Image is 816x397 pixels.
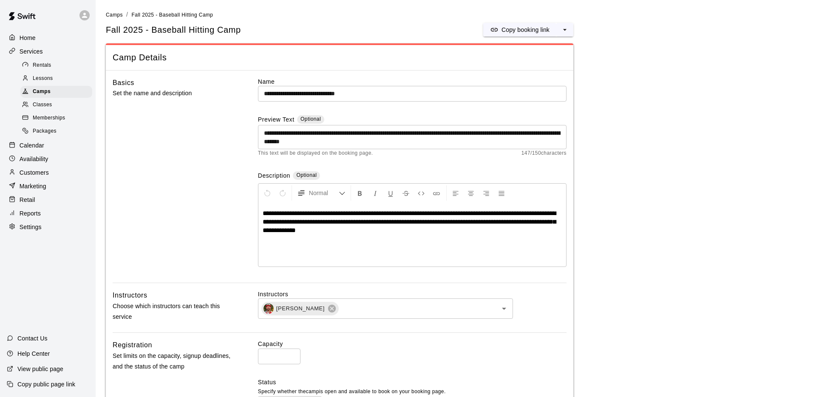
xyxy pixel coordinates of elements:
[106,24,241,36] h5: Fall 2025 - Baseball Hitting Camp
[260,185,275,201] button: Undo
[7,139,89,152] a: Calendar
[7,193,89,206] a: Retail
[17,349,50,358] p: Help Center
[258,77,567,86] label: Name
[113,77,134,88] h6: Basics
[33,88,51,96] span: Camps
[126,10,128,19] li: /
[7,221,89,233] a: Settings
[33,101,52,109] span: Classes
[33,127,57,136] span: Packages
[263,303,274,314] img: Bryan Farrington
[275,185,290,201] button: Redo
[20,223,42,231] p: Settings
[20,209,41,218] p: Reports
[20,125,96,138] a: Packages
[7,207,89,220] a: Reports
[33,114,65,122] span: Memberships
[556,23,573,37] button: select merge strategy
[113,88,231,99] p: Set the name and description
[20,155,48,163] p: Availability
[7,153,89,165] a: Availability
[20,34,36,42] p: Home
[309,189,339,197] span: Normal
[20,60,92,71] div: Rentals
[106,11,123,18] a: Camps
[113,301,231,322] p: Choose which instructors can teach this service
[414,185,428,201] button: Insert Code
[106,10,806,20] nav: breadcrumb
[258,290,567,298] label: Instructors
[7,31,89,44] a: Home
[106,12,123,18] span: Camps
[271,304,330,313] span: [PERSON_NAME]
[17,380,75,388] p: Copy public page link
[479,185,493,201] button: Right Align
[20,141,44,150] p: Calendar
[258,115,295,125] label: Preview Text
[17,365,63,373] p: View public page
[20,112,92,124] div: Memberships
[113,52,567,63] span: Camp Details
[17,334,48,343] p: Contact Us
[20,168,49,177] p: Customers
[521,149,567,158] span: 147 / 150 characters
[20,125,92,137] div: Packages
[483,23,556,37] button: Copy booking link
[20,182,46,190] p: Marketing
[33,74,53,83] span: Lessons
[258,340,567,348] label: Capacity
[464,185,478,201] button: Center Align
[498,303,510,315] button: Open
[300,116,321,122] span: Optional
[261,302,339,315] div: Bryan Farrington[PERSON_NAME]
[429,185,444,201] button: Insert Link
[20,86,92,98] div: Camps
[20,85,96,99] a: Camps
[294,185,349,201] button: Formatting Options
[258,171,290,181] label: Description
[296,172,317,178] span: Optional
[501,26,550,34] p: Copy booking link
[7,45,89,58] a: Services
[113,351,231,372] p: Set limits on the capacity, signup deadlines, and the status of the camp
[483,23,573,37] div: split button
[113,340,152,351] h6: Registration
[20,73,92,85] div: Lessons
[20,47,43,56] p: Services
[20,196,35,204] p: Retail
[20,72,96,85] a: Lessons
[113,290,147,301] h6: Instructors
[131,12,213,18] span: Fall 2025 - Baseball Hitting Camp
[494,185,509,201] button: Justify Align
[7,180,89,193] a: Marketing
[399,185,413,201] button: Format Strikethrough
[20,99,96,112] a: Classes
[33,61,51,70] span: Rentals
[258,388,567,396] p: Specify whether the camp is open and available to book on your booking page.
[20,59,96,72] a: Rentals
[353,185,367,201] button: Format Bold
[20,99,92,111] div: Classes
[258,149,373,158] span: This text will be displayed on the booking page.
[258,378,567,386] label: Status
[7,166,89,179] a: Customers
[368,185,382,201] button: Format Italics
[448,185,463,201] button: Left Align
[20,112,96,125] a: Memberships
[383,185,398,201] button: Format Underline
